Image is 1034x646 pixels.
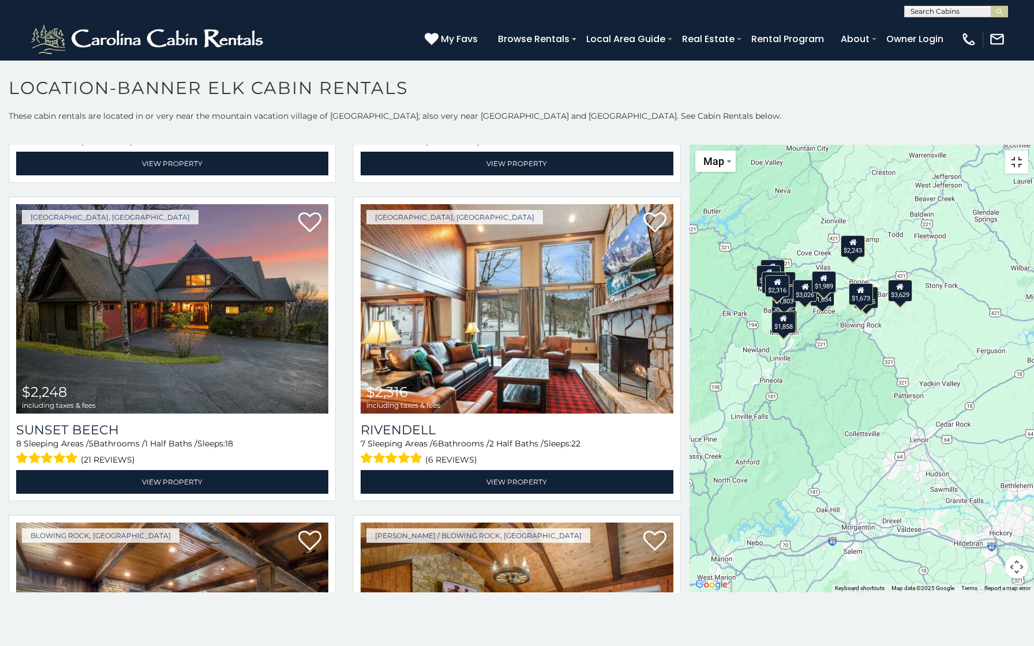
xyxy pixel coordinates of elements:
a: [GEOGRAPHIC_DATA], [GEOGRAPHIC_DATA] [22,210,198,224]
span: 2 Half Baths / [489,438,544,449]
div: $2,316 [765,275,789,297]
span: (21 reviews) [81,452,135,467]
div: $1,989 [812,271,836,293]
a: [GEOGRAPHIC_DATA], [GEOGRAPHIC_DATA] [366,210,543,224]
a: Sunset Beech [16,422,328,438]
a: About [835,29,875,49]
a: Open this area in Google Maps (opens a new window) [692,577,730,592]
div: $1,803 [772,286,796,308]
a: Local Area Guide [580,29,671,49]
a: Terms [961,585,977,591]
span: 5 [89,438,93,449]
a: View Property [361,152,673,175]
div: $1,666 [757,265,781,287]
div: $2,248 [762,272,786,294]
img: White-1-2.png [29,22,268,57]
a: My Favs [425,32,481,47]
button: Toggle fullscreen view [1005,151,1028,174]
span: $2,316 [366,384,408,400]
a: Add to favorites [643,211,666,235]
a: [PERSON_NAME] / Blowing Rock, [GEOGRAPHIC_DATA] [366,528,590,543]
span: including taxes & fees [22,401,96,409]
img: Sunset Beech [16,204,328,414]
a: Rental Program [745,29,830,49]
a: View Property [16,470,328,494]
button: Map camera controls [1005,555,1028,579]
span: My Favs [441,32,478,46]
div: $1,673 [849,283,873,305]
span: $2,248 [22,384,67,400]
a: Add to favorites [298,529,321,554]
a: Rivendell $2,316 including taxes & fees [361,204,673,414]
span: 1 Half Baths / [145,438,197,449]
span: 6 [433,438,438,449]
span: Map [703,155,724,167]
img: phone-regular-white.png [961,31,977,47]
div: $3,026 [793,280,818,302]
a: Browse Rentals [492,29,575,49]
img: Rivendell [361,204,673,414]
div: $1,684 [773,310,797,332]
button: Keyboard shortcuts [835,584,885,592]
span: Map data ©2025 Google [891,585,954,591]
div: Sleeping Areas / Bathrooms / Sleeps: [16,438,328,467]
span: including taxes & fees [366,401,440,409]
a: View Property [361,470,673,494]
div: $1,644 [760,260,785,281]
a: Owner Login [881,29,949,49]
span: 22 [571,438,580,449]
span: 18 [225,438,233,449]
img: Google [692,577,730,592]
span: 8 [16,438,21,449]
div: $2,243 [841,235,866,257]
div: Sleeping Areas / Bathrooms / Sleeps: [361,438,673,467]
a: Add to favorites [298,211,321,235]
a: Sunset Beech $2,248 including taxes & fees [16,204,328,414]
a: Blowing Rock, [GEOGRAPHIC_DATA] [22,528,179,543]
a: View Property [16,152,328,175]
div: $1,858 [771,311,796,333]
a: Report a map error [984,585,1031,591]
img: mail-regular-white.png [989,31,1005,47]
button: Change map style [695,151,736,172]
a: Real Estate [676,29,740,49]
span: (6 reviews) [425,452,477,467]
div: $1,634 [810,284,834,306]
span: 7 [361,438,365,449]
a: Add to favorites [643,529,666,554]
a: Rivendell [361,422,673,438]
div: $3,629 [888,280,912,302]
